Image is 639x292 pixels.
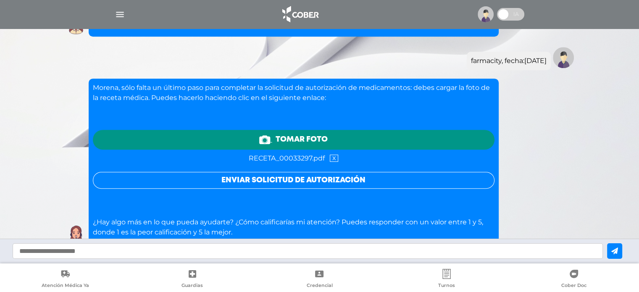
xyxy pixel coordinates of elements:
button: Enviar solicitud de autorización [93,172,494,189]
a: x [330,155,338,162]
span: Turnos [438,282,455,290]
div: ¿Hay algo más en lo que pueda ayudarte? ¿Cómo calificarías mi atención? Puedes responder con un v... [93,83,494,237]
a: Cober Doc [510,269,637,290]
span: Guardias [181,282,203,290]
img: profile-placeholder.svg [478,6,494,22]
img: Tu imagen [553,47,574,68]
span: Atención Médica Ya [42,282,89,290]
a: Credencial [256,269,383,290]
span: RECETA_00033297.pdf [249,156,325,161]
a: Guardias [129,269,256,290]
img: Cober IA [66,225,87,246]
span: Cober Doc [561,282,586,290]
a: Tomar foto [93,130,494,150]
img: logo_cober_home-white.png [278,4,322,24]
span: Credencial [306,282,332,290]
p: Morena, sólo falta un último paso para completar la solicitud de autorización de medicamentos: de... [93,83,494,113]
a: Turnos [383,269,510,290]
span: Tomar foto [276,134,328,145]
img: Cober_menu-lines-white.svg [115,9,125,20]
div: farmacity, fecha:[DATE] [471,56,547,66]
a: Atención Médica Ya [2,269,129,290]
